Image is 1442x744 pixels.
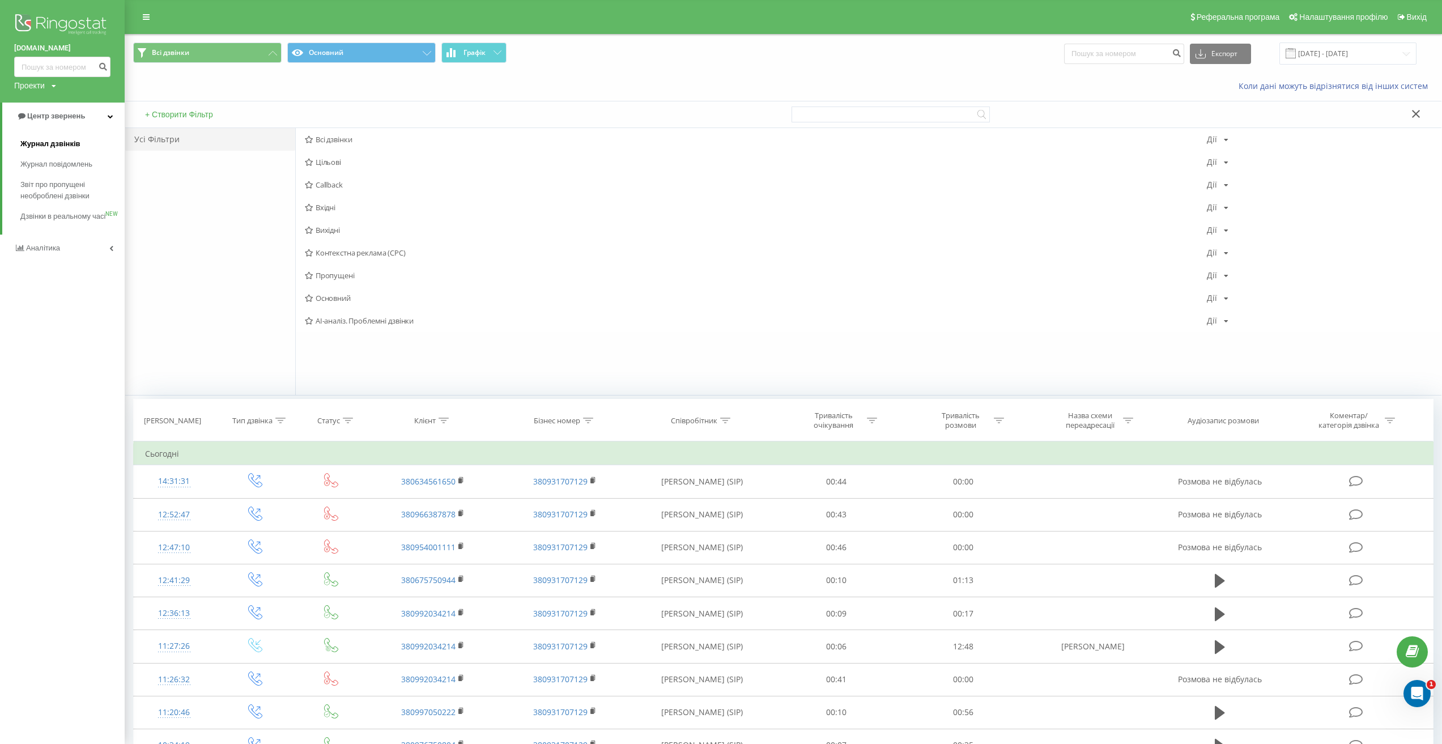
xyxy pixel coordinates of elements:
[305,226,1207,234] span: Вихідні
[900,498,1027,531] td: 00:00
[631,696,773,729] td: [PERSON_NAME] (SIP)
[133,42,282,63] button: Всі дзвінки
[900,597,1027,630] td: 00:17
[145,537,203,559] div: 12:47:10
[14,80,45,91] div: Проекти
[631,597,773,630] td: [PERSON_NAME] (SIP)
[533,575,588,585] a: 380931707129
[900,630,1027,663] td: 12:48
[14,57,110,77] input: Пошук за номером
[152,48,189,57] span: Всі дзвінки
[317,416,340,426] div: Статус
[533,608,588,619] a: 380931707129
[145,470,203,492] div: 14:31:31
[671,416,717,426] div: Співробітник
[232,416,273,426] div: Тип дзвінка
[145,669,203,691] div: 11:26:32
[1407,12,1427,22] span: Вихід
[1316,411,1382,430] div: Коментар/категорія дзвінка
[1408,109,1424,121] button: Закрити
[20,179,119,202] span: Звіт про пропущені необроблені дзвінки
[305,158,1207,166] span: Цільові
[773,597,900,630] td: 00:09
[1207,158,1217,166] div: Дії
[773,630,900,663] td: 00:06
[1178,674,1262,685] span: Розмова не відбулась
[930,411,991,430] div: Тривалість розмови
[20,175,125,206] a: Звіт про пропущені необроблені дзвінки
[14,11,110,40] img: Ringostat logo
[533,476,588,487] a: 380931707129
[287,42,436,63] button: Основний
[401,674,456,685] a: 380992034214
[533,509,588,520] a: 380931707129
[2,103,125,130] a: Центр звернень
[1207,226,1217,234] div: Дії
[134,443,1434,465] td: Сьогодні
[441,42,507,63] button: Графік
[144,416,201,426] div: [PERSON_NAME]
[533,641,588,652] a: 380931707129
[20,159,92,170] span: Журнал повідомлень
[773,696,900,729] td: 00:10
[1207,294,1217,302] div: Дії
[145,635,203,657] div: 11:27:26
[401,476,456,487] a: 380634561650
[631,498,773,531] td: [PERSON_NAME] (SIP)
[1188,416,1259,426] div: Аудіозапис розмови
[803,411,864,430] div: Тривалість очікування
[305,294,1207,302] span: Основний
[533,707,588,717] a: 380931707129
[1207,317,1217,325] div: Дії
[401,608,456,619] a: 380992034214
[631,663,773,696] td: [PERSON_NAME] (SIP)
[900,465,1027,498] td: 00:00
[1239,80,1434,91] a: Коли дані можуть відрізнятися вiд інших систем
[401,707,456,717] a: 380997050222
[305,249,1207,257] span: Контекстна реклама (CPC)
[1060,411,1120,430] div: Назва схеми переадресації
[142,109,216,120] button: + Створити Фільтр
[773,663,900,696] td: 00:41
[20,138,80,150] span: Журнал дзвінків
[305,317,1207,325] span: AI-аналіз. Проблемні дзвінки
[20,206,125,227] a: Дзвінки в реальному часіNEW
[533,542,588,552] a: 380931707129
[414,416,436,426] div: Клієнт
[1190,44,1251,64] button: Експорт
[463,49,486,57] span: Графік
[900,564,1027,597] td: 01:13
[773,465,900,498] td: 00:44
[773,498,900,531] td: 00:43
[900,696,1027,729] td: 00:56
[773,564,900,597] td: 00:10
[305,135,1207,143] span: Всі дзвінки
[631,630,773,663] td: [PERSON_NAME] (SIP)
[631,465,773,498] td: [PERSON_NAME] (SIP)
[145,602,203,624] div: 12:36:13
[14,42,110,54] a: [DOMAIN_NAME]
[145,504,203,526] div: 12:52:47
[305,271,1207,279] span: Пропущені
[1178,542,1262,552] span: Розмова не відбулась
[1403,680,1431,707] iframe: Intercom live chat
[1207,203,1217,211] div: Дії
[27,112,85,120] span: Центр звернень
[401,542,456,552] a: 380954001111
[1197,12,1280,22] span: Реферальна програма
[631,564,773,597] td: [PERSON_NAME] (SIP)
[900,531,1027,564] td: 00:00
[20,154,125,175] a: Журнал повідомлень
[1178,509,1262,520] span: Розмова не відбулась
[401,509,456,520] a: 380966387878
[145,702,203,724] div: 11:20:46
[401,575,456,585] a: 380675750944
[1027,630,1159,663] td: [PERSON_NAME]
[1207,181,1217,189] div: Дії
[1178,476,1262,487] span: Розмова не відбулась
[401,641,456,652] a: 380992034214
[534,416,580,426] div: Бізнес номер
[305,203,1207,211] span: Вхідні
[125,128,295,151] div: Усі Фільтри
[1427,680,1436,689] span: 1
